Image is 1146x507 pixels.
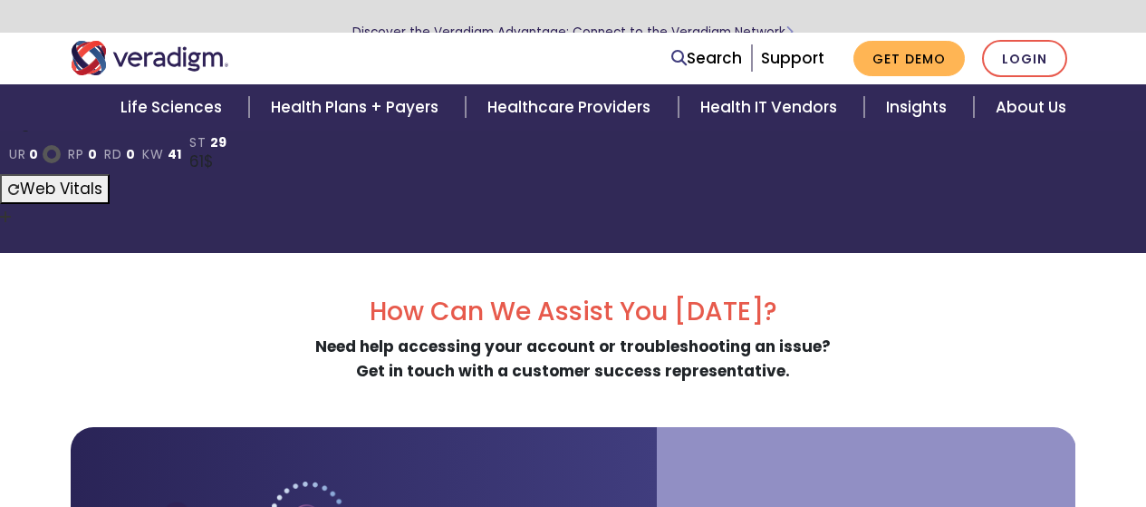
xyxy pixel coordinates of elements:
a: Support [761,47,824,69]
span: st [189,135,206,150]
a: ur0 [9,145,61,163]
strong: Need help accessing your account or troubleshooting an issue? Get in touch with a customer succes... [315,336,831,382]
a: About Us [974,84,1088,131]
span: kw [142,147,163,161]
a: Health IT Vendors [679,84,864,131]
a: st29 [189,135,227,150]
a: Discover the Veradigm Advantage: Connect to the Veradigm NetworkLearn More [352,24,794,41]
div: 61$ [189,150,227,174]
span: rp [68,147,83,161]
span: ur [9,147,25,161]
span: 0 [126,147,136,161]
span: Learn More [785,24,794,41]
a: Get Demo [853,41,965,76]
a: Healthcare Providers [466,84,678,131]
a: rd0 [104,147,135,161]
a: Life Sciences [99,84,249,131]
h2: How Can We Assist You [DATE]? [71,297,1076,327]
a: Health Plans + Payers [249,84,466,131]
a: kw41 [142,147,182,161]
a: Insights [864,84,974,131]
span: rd [104,147,121,161]
img: Veradigm logo [71,41,229,75]
a: Search [671,46,742,71]
a: Login [982,40,1067,77]
span: 41 [168,147,182,161]
a: rp0 [68,147,97,161]
span: 0 [29,147,39,161]
span: 0 [88,147,98,161]
span: 29 [210,135,227,150]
